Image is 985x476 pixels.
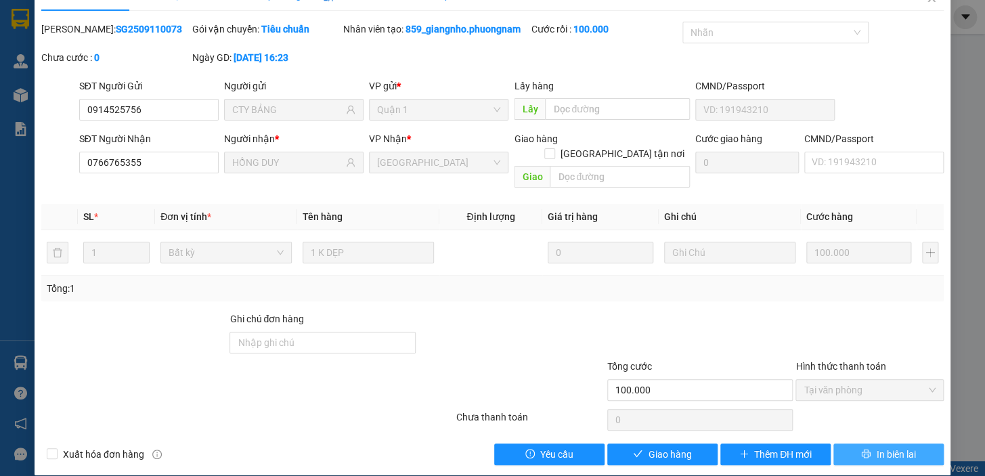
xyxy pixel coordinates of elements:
div: Người nhận [224,131,364,146]
div: SĐT Người Gửi [79,79,219,93]
span: Quận 1 [377,100,500,120]
span: Lấy hàng [514,81,553,91]
button: delete [47,242,68,263]
b: 0 [94,52,100,63]
span: Xuất hóa đơn hàng [58,447,150,462]
span: Bất kỳ [169,242,284,263]
span: check [633,449,642,460]
span: Đơn vị tính [160,211,211,222]
span: Cước hàng [806,211,853,222]
div: Ngày GD: [192,50,341,65]
button: exclamation-circleYêu cầu [494,443,605,465]
span: Giá trị hàng [548,211,598,222]
label: Hình thức thanh toán [795,361,885,372]
b: Tiêu chuẩn [261,24,309,35]
div: Chưa thanh toán [455,410,606,433]
span: Yêu cầu [540,447,573,462]
span: user [346,158,355,167]
input: Tên người nhận [232,155,343,170]
span: VP Nhận [369,133,407,144]
input: Tên người gửi [232,102,343,117]
button: printerIn biên lai [833,443,944,465]
span: Thêm ĐH mới [754,447,812,462]
div: Nhân viên tạo: [343,22,529,37]
span: exclamation-circle [525,449,535,460]
button: plusThêm ĐH mới [720,443,831,465]
span: Định lượng [466,211,515,222]
div: [PERSON_NAME]: [41,22,190,37]
div: SĐT Người Nhận [79,131,219,146]
input: Cước giao hàng [695,152,799,173]
input: Ghi chú đơn hàng [229,332,416,353]
div: Gói vận chuyển: [192,22,341,37]
div: VP gửi [369,79,508,93]
span: Lấy [514,98,545,120]
span: Tại văn phòng [804,380,936,400]
span: user [346,105,355,114]
b: SG2509110073 [116,24,182,35]
div: Chưa cước : [41,50,190,65]
span: Giao hàng [648,447,691,462]
input: Dọc đường [550,166,690,188]
span: Tên hàng [303,211,343,222]
div: Cước rồi : [531,22,680,37]
input: 0 [548,242,653,263]
b: 100.000 [573,24,609,35]
span: SL [83,211,94,222]
span: [GEOGRAPHIC_DATA] tận nơi [555,146,690,161]
div: Người gửi [224,79,364,93]
div: CMND/Passport [804,131,944,146]
span: printer [861,449,871,460]
input: VD: 191943210 [695,99,835,121]
div: Tổng: 1 [47,281,381,296]
input: Ghi Chú [664,242,795,263]
span: Giao [514,166,550,188]
label: Cước giao hàng [695,133,762,144]
b: [DATE] 16:23 [234,52,288,63]
b: 859_giangnho.phuongnam [406,24,521,35]
span: Giao hàng [514,133,557,144]
button: plus [922,242,938,263]
input: Dọc đường [545,98,690,120]
label: Ghi chú đơn hàng [229,313,304,324]
button: checkGiao hàng [607,443,718,465]
th: Ghi chú [659,204,801,230]
span: plus [739,449,749,460]
input: 0 [806,242,912,263]
div: CMND/Passport [695,79,835,93]
span: info-circle [152,450,162,459]
span: Tổng cước [607,361,652,372]
span: In biên lai [876,447,915,462]
span: Ninh Hòa [377,152,500,173]
input: VD: Bàn, Ghế [303,242,434,263]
